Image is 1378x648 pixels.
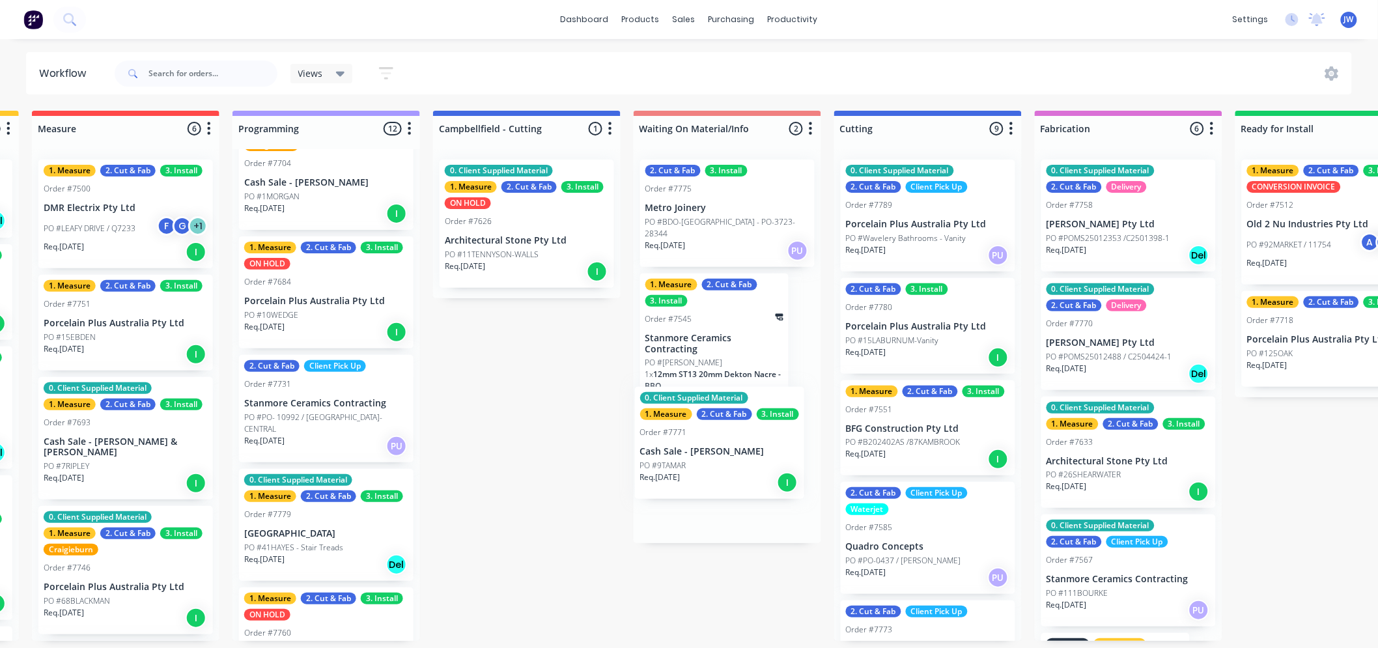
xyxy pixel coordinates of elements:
span: JW [1344,14,1354,25]
input: Enter column name… [1241,122,1370,135]
a: dashboard [554,10,615,29]
input: Enter column name… [840,122,968,135]
span: 12 [384,122,402,135]
span: Views [298,66,323,80]
input: Enter column name… [38,122,166,135]
div: settings [1226,10,1275,29]
input: Enter column name… [640,122,768,135]
img: Factory [23,10,43,29]
div: productivity [761,10,824,29]
input: Search for orders... [148,61,277,87]
input: Enter column name… [1041,122,1169,135]
span: 6 [1190,122,1204,135]
span: 9 [990,122,1004,135]
span: 6 [188,122,201,135]
div: sales [666,10,702,29]
input: Enter column name… [238,122,367,135]
div: Workflow [39,66,92,81]
input: Enter column name… [439,122,567,135]
span: 2 [789,122,803,135]
div: purchasing [702,10,761,29]
div: products [615,10,666,29]
span: 1 [589,122,602,135]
